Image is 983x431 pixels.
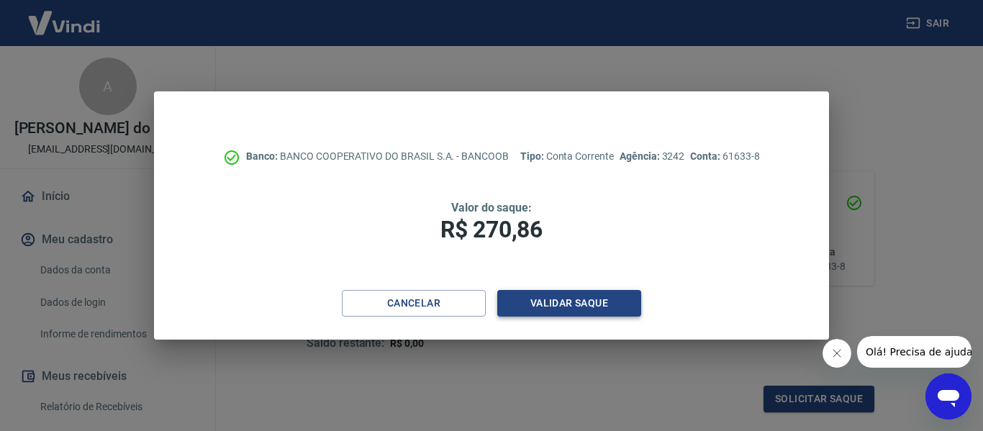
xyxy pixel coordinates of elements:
[497,290,641,317] button: Validar saque
[690,150,722,162] span: Conta:
[342,290,486,317] button: Cancelar
[925,373,971,419] iframe: Botão para abrir a janela de mensagens
[246,149,509,164] p: BANCO COOPERATIVO DO BRASIL S.A. - BANCOOB
[246,150,280,162] span: Banco:
[440,216,543,243] span: R$ 270,86
[9,10,121,22] span: Olá! Precisa de ajuda?
[520,149,614,164] p: Conta Corrente
[620,149,684,164] p: 3242
[620,150,662,162] span: Agência:
[520,150,546,162] span: Tipo:
[690,149,759,164] p: 61633-8
[823,339,851,368] iframe: Fechar mensagem
[857,336,971,368] iframe: Mensagem da empresa
[451,201,532,214] span: Valor do saque:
